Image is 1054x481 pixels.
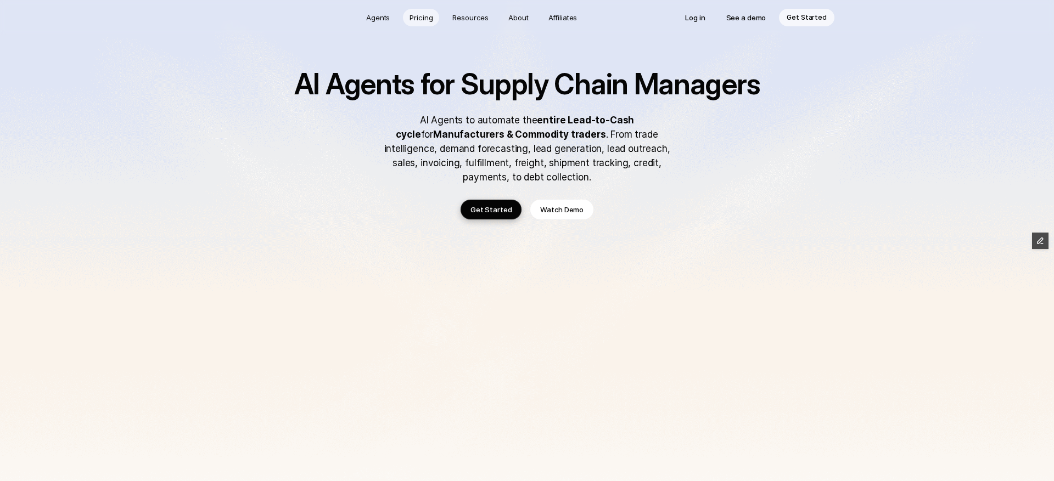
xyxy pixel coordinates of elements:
a: Pricing [403,9,439,26]
a: See a demo [719,9,774,26]
a: Get Started [779,9,834,26]
h1: AI Agents for Supply Chain Managers [285,69,769,100]
a: About [502,9,535,26]
strong: Manufacturers & Commodity traders [433,129,606,140]
a: Affiliates [542,9,584,26]
p: Log in [685,12,705,23]
a: Watch Demo [530,200,593,219]
p: See a demo [726,12,766,23]
p: About [508,12,528,23]
p: Get Started [787,12,827,23]
a: Get Started [461,200,522,219]
p: Agents [366,12,390,23]
p: Pricing [410,12,433,23]
a: Agents [360,9,396,26]
button: Edit Framer Content [1032,233,1049,249]
p: Watch Demo [540,204,584,215]
p: Get Started [470,204,512,215]
a: Resources [446,9,495,26]
a: Log in [677,9,713,26]
p: AI Agents to automate the for . From trade intelligence, demand forecasting, lead generation, lea... [373,113,681,184]
p: Affiliates [548,12,578,23]
p: Resources [452,12,489,23]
